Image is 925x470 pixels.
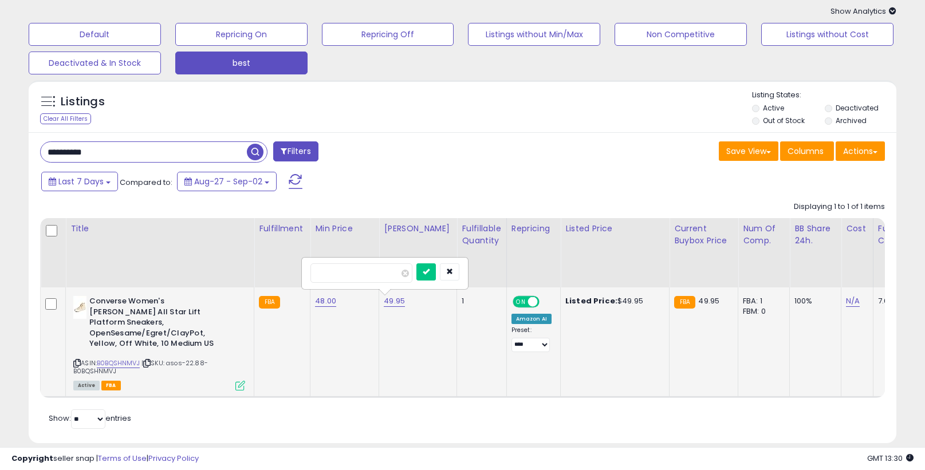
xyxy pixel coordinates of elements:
div: 1 [462,296,497,306]
button: Last 7 Days [41,172,118,191]
div: Clear All Filters [40,113,91,124]
span: Show: entries [49,413,131,424]
span: Columns [788,145,824,157]
div: 100% [794,296,832,306]
div: 7.08 [878,296,918,306]
h5: Listings [61,94,105,110]
div: Displaying 1 to 1 of 1 items [794,202,885,212]
div: Preset: [511,326,552,352]
a: B0BQSHNMVJ [97,358,140,368]
div: Amazon AI [511,314,552,324]
button: Filters [273,141,318,161]
label: Active [763,103,784,113]
span: All listings currently available for purchase on Amazon [73,381,100,390]
a: N/A [846,295,860,307]
label: Archived [836,116,867,125]
div: Listed Price [565,223,664,235]
p: Listing States: [752,90,896,101]
span: ON [514,297,528,307]
button: Save View [719,141,778,161]
button: Actions [836,141,885,161]
span: 2025-09-13 13:30 GMT [867,453,914,464]
div: Fulfillment Cost [878,223,922,247]
span: | SKU: asos-22.88-B0BQSHNMVJ [73,358,208,376]
button: Aug-27 - Sep-02 [177,172,277,191]
div: Num of Comp. [743,223,785,247]
span: Compared to: [120,177,172,188]
div: BB Share 24h. [794,223,836,247]
div: FBM: 0 [743,306,781,317]
button: Non Competitive [615,23,747,46]
div: seller snap | | [11,453,199,464]
button: Default [29,23,161,46]
div: Fulfillment [259,223,305,235]
a: Privacy Policy [148,453,199,464]
span: 49.95 [698,295,719,306]
button: Deactivated & In Stock [29,52,161,74]
div: Fulfillable Quantity [462,223,501,247]
div: ASIN: [73,296,245,389]
button: Columns [780,141,834,161]
span: Last 7 Days [58,176,104,187]
div: $49.95 [565,296,660,306]
span: FBA [101,381,121,390]
b: Converse Women's [PERSON_NAME] All Star Lift Platform Sneakers, OpenSesame/Egret/ClayPot, Yellow,... [89,296,229,352]
label: Out of Stock [763,116,805,125]
button: Repricing Off [322,23,454,46]
small: FBA [674,296,695,309]
a: 49.95 [384,295,405,307]
button: best [175,52,308,74]
label: Deactivated [836,103,879,113]
div: [PERSON_NAME] [384,223,452,235]
button: Listings without Cost [761,23,893,46]
div: FBA: 1 [743,296,781,306]
span: Show Analytics [830,6,896,17]
a: Terms of Use [98,453,147,464]
img: 315lzX1mQLL._SL40_.jpg [73,296,86,319]
div: Cost [846,223,868,235]
a: 48.00 [315,295,336,307]
div: Repricing [511,223,556,235]
button: Repricing On [175,23,308,46]
div: Title [70,223,249,235]
span: Aug-27 - Sep-02 [194,176,262,187]
strong: Copyright [11,453,53,464]
small: FBA [259,296,280,309]
span: OFF [537,297,556,307]
b: Listed Price: [565,295,617,306]
button: Listings without Min/Max [468,23,600,46]
div: Current Buybox Price [674,223,733,247]
div: Min Price [315,223,374,235]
